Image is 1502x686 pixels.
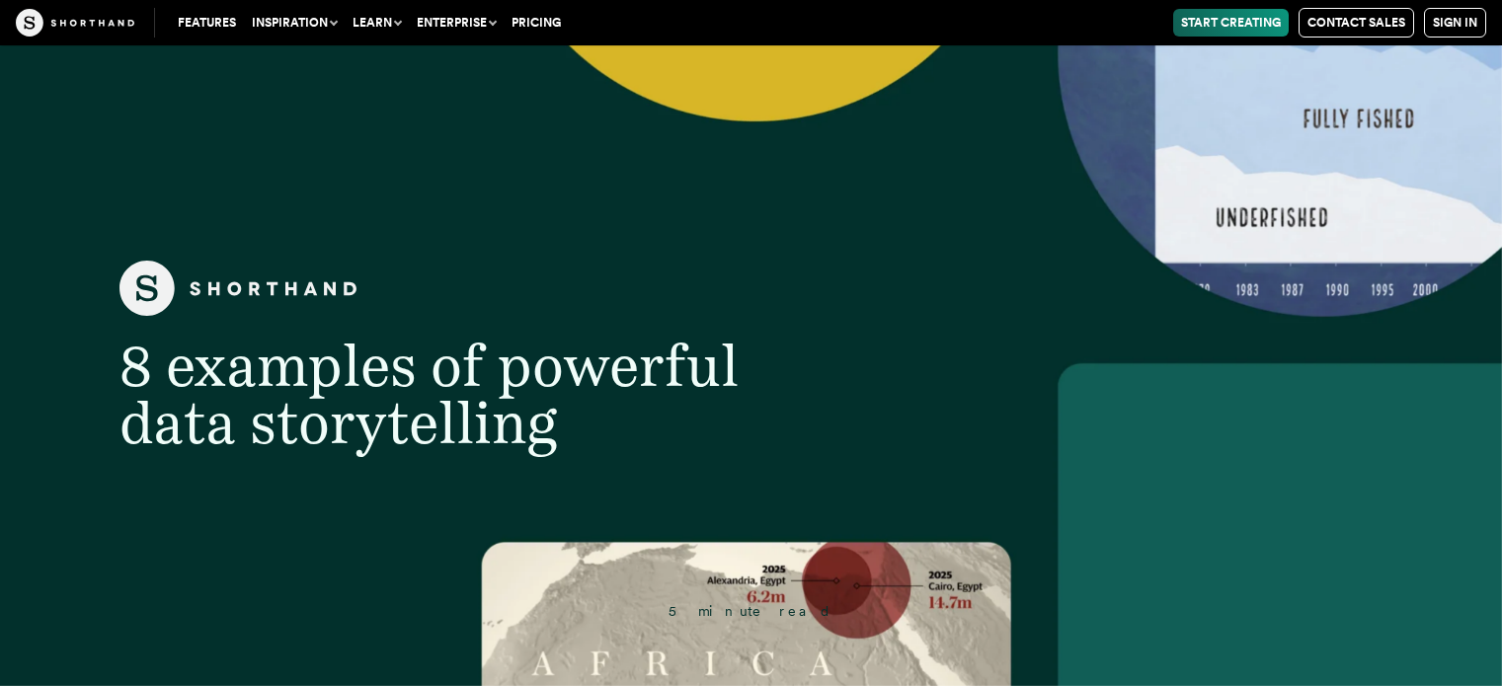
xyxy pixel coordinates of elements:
a: Start Creating [1173,9,1289,37]
button: Enterprise [409,9,504,37]
img: The Craft [16,9,134,37]
button: Inspiration [244,9,345,37]
span: 5 minute read [669,603,832,619]
a: Pricing [504,9,569,37]
span: 8 examples of powerful data storytelling [119,332,739,457]
a: Contact Sales [1299,8,1414,38]
a: Sign in [1424,8,1486,38]
button: Learn [345,9,409,37]
a: Features [170,9,244,37]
